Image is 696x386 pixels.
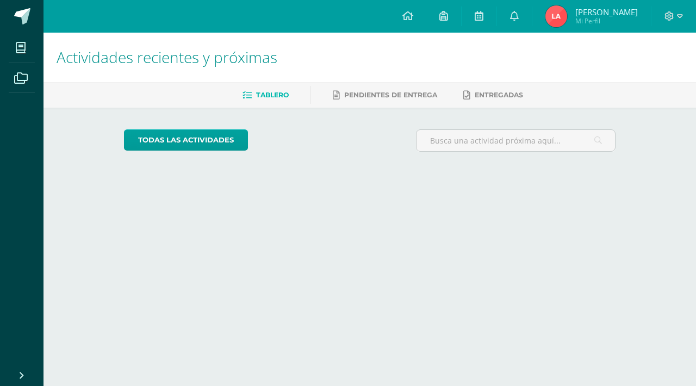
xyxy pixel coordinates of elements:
span: [PERSON_NAME] [575,7,638,17]
span: Entregadas [475,91,523,99]
a: Entregadas [463,86,523,104]
img: aa2d8599efcdf9ff49385f999c0f4874.png [545,5,567,27]
span: Tablero [256,91,289,99]
span: Mi Perfil [575,16,638,26]
a: Tablero [243,86,289,104]
a: todas las Actividades [124,129,248,151]
span: Pendientes de entrega [344,91,437,99]
span: Actividades recientes y próximas [57,47,277,67]
input: Busca una actividad próxima aquí... [417,130,616,151]
a: Pendientes de entrega [333,86,437,104]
